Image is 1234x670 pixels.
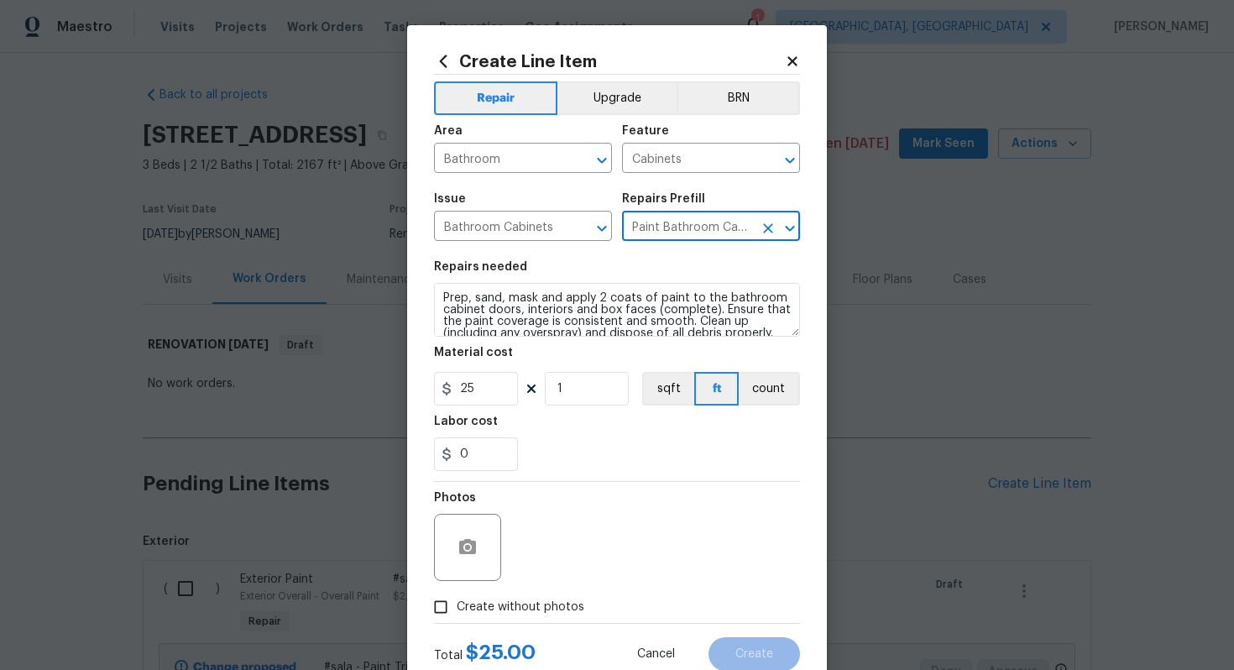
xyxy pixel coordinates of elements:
span: Create [735,648,773,661]
h5: Material cost [434,347,513,359]
h5: Area [434,125,463,137]
button: Repair [434,81,557,115]
button: sqft [642,372,694,406]
span: Create without photos [457,599,584,616]
button: Open [778,149,802,172]
button: Clear [756,217,780,240]
button: count [739,372,800,406]
h5: Labor cost [434,416,498,427]
textarea: Prep, sand, mask and apply 2 coats of paint to the bathroom cabinet doors, interiors and box face... [434,283,800,337]
h5: Photos [434,492,476,504]
h5: Repairs Prefill [622,193,705,205]
button: Open [590,217,614,240]
span: Cancel [637,648,675,661]
button: Open [778,217,802,240]
h5: Issue [434,193,466,205]
h5: Feature [622,125,669,137]
button: BRN [677,81,800,115]
button: ft [694,372,739,406]
button: Upgrade [557,81,677,115]
div: Total [434,644,536,664]
span: $ 25.00 [466,642,536,662]
h2: Create Line Item [434,52,785,71]
button: Open [590,149,614,172]
h5: Repairs needed [434,261,527,273]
